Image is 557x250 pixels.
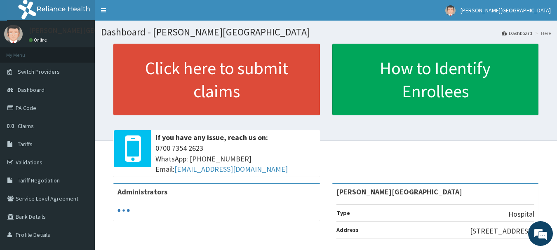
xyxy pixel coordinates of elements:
[118,204,130,217] svg: audio-loading
[113,44,320,115] a: Click here to submit claims
[155,143,316,175] span: 0700 7354 2623 WhatsApp: [PHONE_NUMBER] Email:
[508,209,534,220] p: Hospital
[332,44,539,115] a: How to Identify Enrollees
[336,187,462,196] strong: [PERSON_NAME][GEOGRAPHIC_DATA]
[533,30,551,37] li: Here
[336,226,359,234] b: Address
[445,5,456,16] img: User Image
[29,37,49,43] a: Online
[461,7,551,14] span: [PERSON_NAME][GEOGRAPHIC_DATA]
[101,27,551,37] h1: Dashboard - [PERSON_NAME][GEOGRAPHIC_DATA]
[18,140,33,148] span: Tariffs
[118,187,167,196] b: Administrators
[18,122,34,130] span: Claims
[470,226,534,236] p: [STREET_ADDRESS]
[174,164,288,174] a: [EMAIL_ADDRESS][DOMAIN_NAME]
[336,209,350,217] b: Type
[155,133,268,142] b: If you have any issue, reach us on:
[18,86,45,93] span: Dashboard
[502,30,532,37] a: Dashboard
[18,68,60,75] span: Switch Providers
[18,177,60,184] span: Tariff Negotiation
[29,27,151,34] p: [PERSON_NAME][GEOGRAPHIC_DATA]
[4,25,23,43] img: User Image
